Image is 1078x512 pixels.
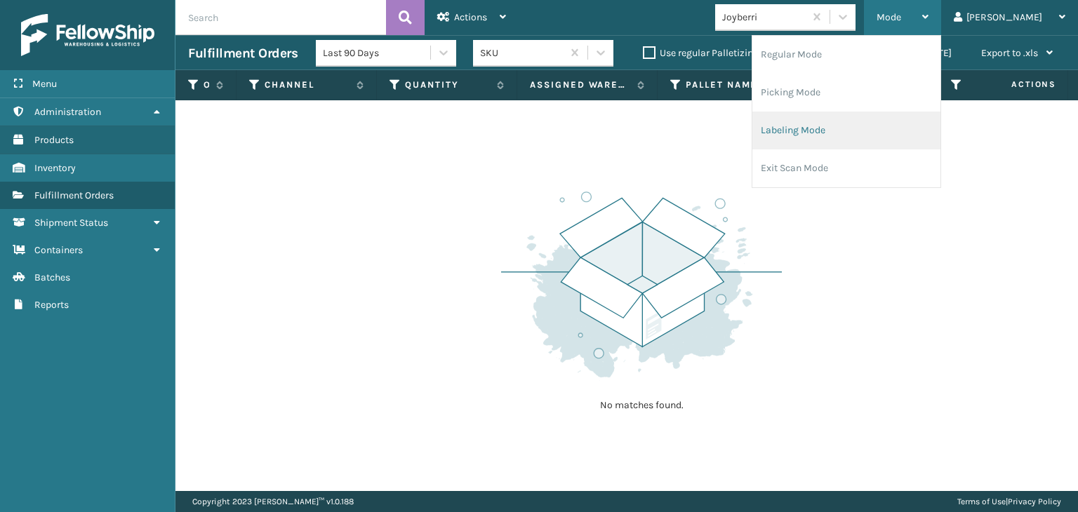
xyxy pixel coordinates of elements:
[21,14,154,56] img: logo
[957,497,1006,506] a: Terms of Use
[34,299,69,311] span: Reports
[405,79,490,91] label: Quantity
[204,79,209,91] label: Order Number
[752,149,940,187] li: Exit Scan Mode
[877,11,901,23] span: Mode
[454,11,487,23] span: Actions
[957,491,1061,512] div: |
[34,271,70,283] span: Batches
[34,162,76,174] span: Inventory
[1008,497,1061,506] a: Privacy Policy
[643,47,786,59] label: Use regular Palletizing mode
[752,36,940,74] li: Regular Mode
[32,78,57,90] span: Menu
[722,10,806,25] div: Joyberri
[967,73,1065,96] span: Actions
[480,46,564,60] div: SKU
[192,491,354,512] p: Copyright 2023 [PERSON_NAME]™ v 1.0.188
[981,47,1038,59] span: Export to .xls
[323,46,432,60] div: Last 90 Days
[34,189,114,201] span: Fulfillment Orders
[265,79,350,91] label: Channel
[752,112,940,149] li: Labeling Mode
[686,79,771,91] label: Pallet Name
[752,74,940,112] li: Picking Mode
[34,244,83,256] span: Containers
[34,134,74,146] span: Products
[34,217,108,229] span: Shipment Status
[530,79,630,91] label: Assigned Warehouse
[188,45,298,62] h3: Fulfillment Orders
[34,106,101,118] span: Administration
